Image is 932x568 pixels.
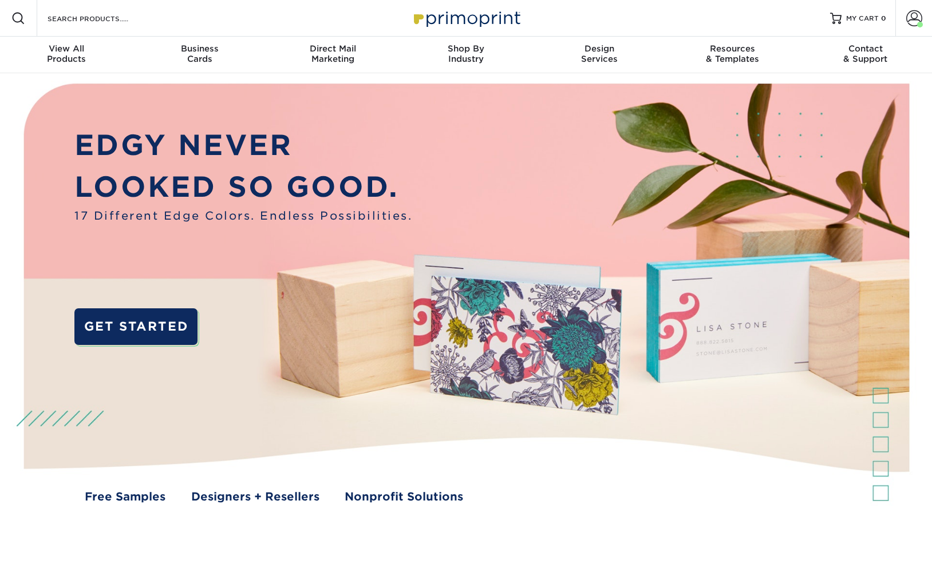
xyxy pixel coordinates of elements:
[532,43,666,54] span: Design
[133,43,267,54] span: Business
[74,208,412,224] span: 17 Different Edge Colors. Endless Possibilities.
[191,488,319,505] a: Designers + Resellers
[85,488,165,505] a: Free Samples
[799,43,932,54] span: Contact
[74,124,412,166] p: EDGY NEVER
[74,166,412,208] p: LOOKED SO GOOD.
[799,37,932,73] a: Contact& Support
[400,37,533,73] a: Shop ByIndustry
[345,488,463,505] a: Nonprofit Solutions
[881,14,886,22] span: 0
[666,43,799,54] span: Resources
[846,14,879,23] span: MY CART
[532,37,666,73] a: DesignServices
[133,37,267,73] a: BusinessCards
[74,308,198,345] a: GET STARTED
[46,11,158,25] input: SEARCH PRODUCTS.....
[409,6,523,30] img: Primoprint
[400,43,533,64] div: Industry
[133,43,267,64] div: Cards
[266,43,400,54] span: Direct Mail
[266,43,400,64] div: Marketing
[666,43,799,64] div: & Templates
[799,43,932,64] div: & Support
[266,37,400,73] a: Direct MailMarketing
[666,37,799,73] a: Resources& Templates
[400,43,533,54] span: Shop By
[532,43,666,64] div: Services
